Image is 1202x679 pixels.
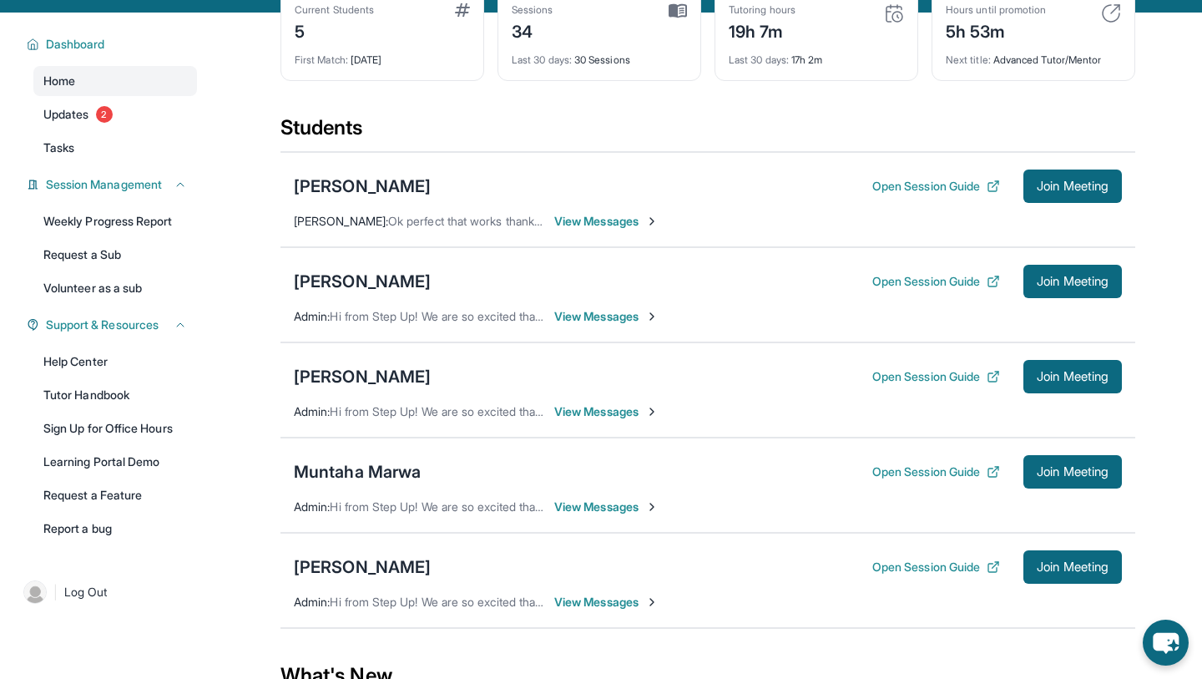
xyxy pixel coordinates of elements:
a: Home [33,66,197,96]
button: Open Session Guide [872,559,1000,575]
a: Tutor Handbook [33,380,197,410]
span: Dashboard [46,36,105,53]
div: Muntaha Marwa [294,460,421,484]
img: user-img [23,580,47,604]
a: Help Center [33,347,197,377]
button: Open Session Guide [872,368,1000,385]
span: Support & Resources [46,317,159,333]
span: Join Meeting [1037,467,1109,477]
div: Students [280,114,1135,151]
span: Admin : [294,404,330,418]
img: Chevron-Right [645,500,659,514]
span: View Messages [554,213,659,230]
span: Last 30 days : [729,53,789,66]
a: |Log Out [17,574,197,611]
span: First Match : [295,53,348,66]
span: Join Meeting [1037,276,1109,286]
button: Open Session Guide [872,273,1000,290]
img: Chevron-Right [645,310,659,323]
button: Open Session Guide [872,464,1000,480]
div: 19h 7m [729,17,795,43]
span: Ok perfect that works thank you ! [388,214,563,228]
div: [PERSON_NAME] [294,270,431,293]
span: View Messages [554,403,659,420]
div: 30 Sessions [512,43,687,67]
div: Advanced Tutor/Mentor [946,43,1121,67]
img: Chevron-Right [645,215,659,228]
div: Current Students [295,3,374,17]
button: Join Meeting [1023,170,1122,203]
a: Request a Feature [33,480,197,510]
span: Tasks [43,139,74,156]
button: Dashboard [39,36,187,53]
img: card [1101,3,1121,23]
span: Last 30 days : [512,53,572,66]
span: Home [43,73,75,89]
span: Admin : [294,309,330,323]
span: Session Management [46,176,162,193]
div: [DATE] [295,43,470,67]
img: card [669,3,687,18]
button: Session Management [39,176,187,193]
span: Join Meeting [1037,562,1109,572]
span: View Messages [554,308,659,325]
div: [PERSON_NAME] [294,365,431,388]
div: [PERSON_NAME] [294,175,431,198]
div: 5 [295,17,374,43]
button: Support & Resources [39,317,187,333]
img: card [884,3,904,23]
img: card [455,3,470,17]
span: [PERSON_NAME] : [294,214,388,228]
a: Request a Sub [33,240,197,270]
span: 2 [96,106,113,123]
a: Learning Portal Demo [33,447,197,477]
a: Report a bug [33,514,197,544]
span: View Messages [554,499,659,515]
span: Admin : [294,595,330,609]
button: chat-button [1143,620,1189,666]
a: Tasks [33,133,197,163]
span: | [53,582,58,602]
span: Updates [43,106,89,123]
a: Updates2 [33,99,197,129]
a: Weekly Progress Report [33,206,197,236]
div: [PERSON_NAME] [294,555,431,579]
div: 5h 53m [946,17,1046,43]
div: 17h 2m [729,43,904,67]
div: Sessions [512,3,553,17]
span: Log Out [64,584,108,600]
div: Tutoring hours [729,3,795,17]
a: Sign Up for Office Hours [33,413,197,443]
span: View Messages [554,594,659,611]
span: Join Meeting [1037,181,1109,191]
span: Admin : [294,499,330,514]
button: Join Meeting [1023,455,1122,489]
a: Volunteer as a sub [33,273,197,303]
button: Open Session Guide [872,178,1000,195]
div: Hours until promotion [946,3,1046,17]
img: Chevron-Right [645,405,659,418]
span: Join Meeting [1037,372,1109,382]
button: Join Meeting [1023,550,1122,584]
button: Join Meeting [1023,360,1122,393]
img: Chevron-Right [645,595,659,609]
div: 34 [512,17,553,43]
span: Next title : [946,53,991,66]
button: Join Meeting [1023,265,1122,298]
